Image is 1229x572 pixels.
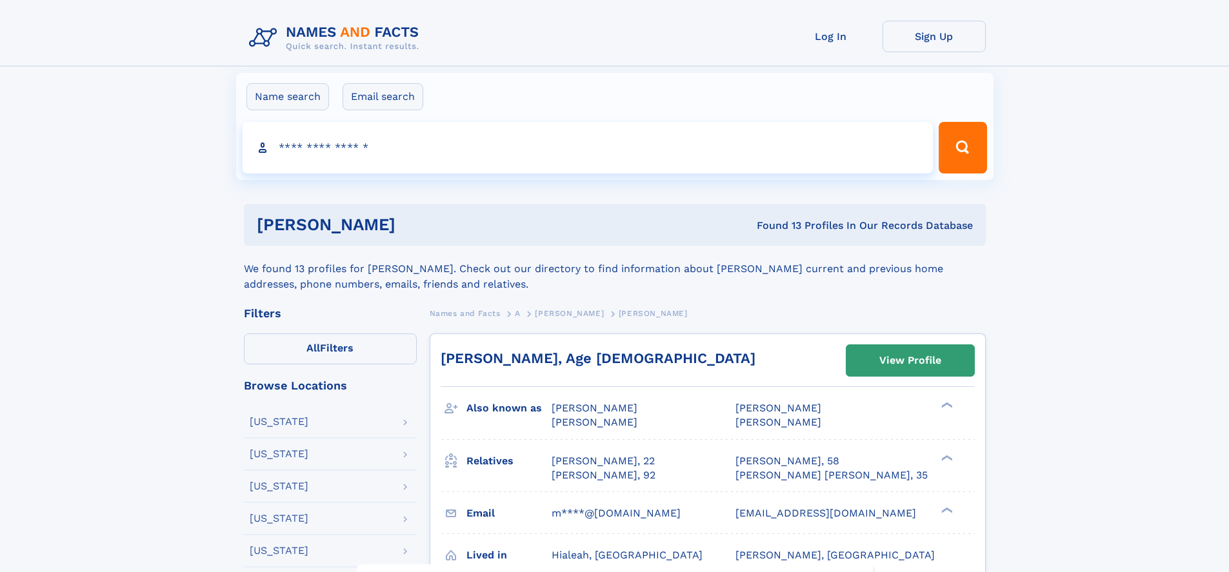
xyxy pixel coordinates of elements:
[846,345,974,376] a: View Profile
[779,21,883,52] a: Log In
[250,481,308,491] div: [US_STATE]
[735,468,928,482] a: [PERSON_NAME] [PERSON_NAME], 35
[244,21,430,55] img: Logo Names and Facts
[552,549,703,561] span: Hialeah, [GEOGRAPHIC_DATA]
[257,217,576,233] h1: [PERSON_NAME]
[619,309,688,318] span: [PERSON_NAME]
[576,219,973,233] div: Found 13 Profiles In Our Records Database
[243,122,934,173] input: search input
[552,454,655,468] a: [PERSON_NAME], 22
[939,122,986,173] button: Search Button
[244,246,986,292] div: We found 13 profiles for [PERSON_NAME]. Check out our directory to find information about [PERSON...
[466,544,552,566] h3: Lived in
[515,305,521,321] a: A
[535,309,604,318] span: [PERSON_NAME]
[250,546,308,556] div: [US_STATE]
[735,549,935,561] span: [PERSON_NAME], [GEOGRAPHIC_DATA]
[250,513,308,524] div: [US_STATE]
[441,350,755,366] a: [PERSON_NAME], Age [DEMOGRAPHIC_DATA]
[552,416,637,428] span: [PERSON_NAME]
[515,309,521,318] span: A
[306,342,320,354] span: All
[552,402,637,414] span: [PERSON_NAME]
[244,333,417,364] label: Filters
[735,416,821,428] span: [PERSON_NAME]
[535,305,604,321] a: [PERSON_NAME]
[735,454,839,468] a: [PERSON_NAME], 58
[246,83,329,110] label: Name search
[938,401,954,409] div: ❯
[466,397,552,419] h3: Also known as
[879,346,941,375] div: View Profile
[735,507,916,519] span: [EMAIL_ADDRESS][DOMAIN_NAME]
[343,83,423,110] label: Email search
[244,308,417,319] div: Filters
[938,506,954,514] div: ❯
[250,417,308,427] div: [US_STATE]
[883,21,986,52] a: Sign Up
[552,468,655,482] a: [PERSON_NAME], 92
[250,449,308,459] div: [US_STATE]
[244,380,417,391] div: Browse Locations
[466,502,552,524] h3: Email
[938,453,954,462] div: ❯
[735,402,821,414] span: [PERSON_NAME]
[466,450,552,472] h3: Relatives
[430,305,501,321] a: Names and Facts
